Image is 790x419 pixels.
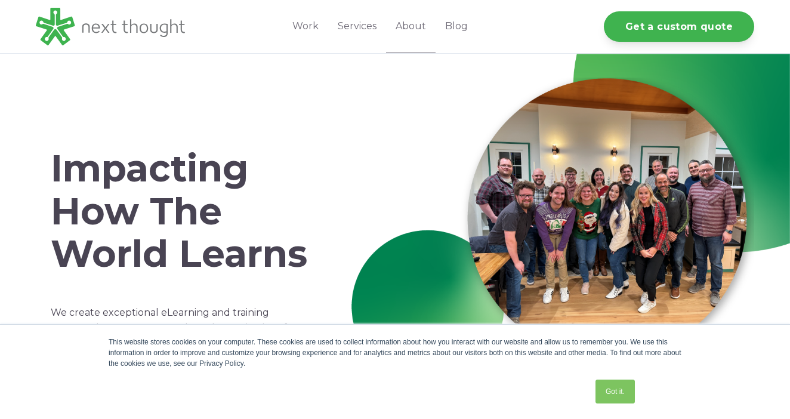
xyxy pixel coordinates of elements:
img: NTGroup [346,78,754,418]
img: LG - NextThought Logo [36,8,185,45]
span: We create exceptional eLearning and training content that prepares people and organizations for t... [51,307,297,349]
a: Got it. [595,380,635,403]
a: Get a custom quote [604,11,754,42]
div: This website stores cookies on your computer. These cookies are used to collect information about... [109,337,681,369]
span: Impacting How The World Learns [51,146,307,276]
